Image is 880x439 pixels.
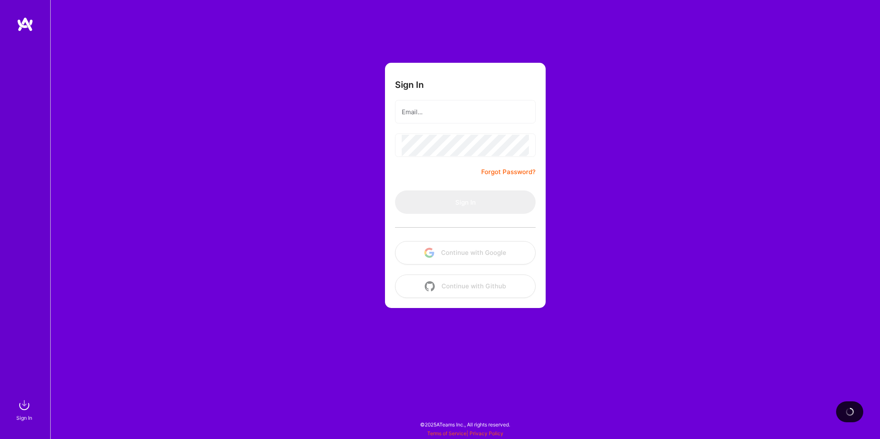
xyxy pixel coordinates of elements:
[844,406,855,417] img: loading
[395,80,424,90] h3: Sign In
[395,190,536,214] button: Sign In
[425,281,435,291] img: icon
[16,397,33,413] img: sign in
[427,430,467,436] a: Terms of Service
[427,430,503,436] span: |
[50,414,880,435] div: © 2025 ATeams Inc., All rights reserved.
[18,397,33,422] a: sign inSign In
[16,413,32,422] div: Sign In
[17,17,33,32] img: logo
[470,430,503,436] a: Privacy Policy
[424,248,434,258] img: icon
[481,167,536,177] a: Forgot Password?
[395,241,536,264] button: Continue with Google
[395,275,536,298] button: Continue with Github
[402,101,529,123] input: Email...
